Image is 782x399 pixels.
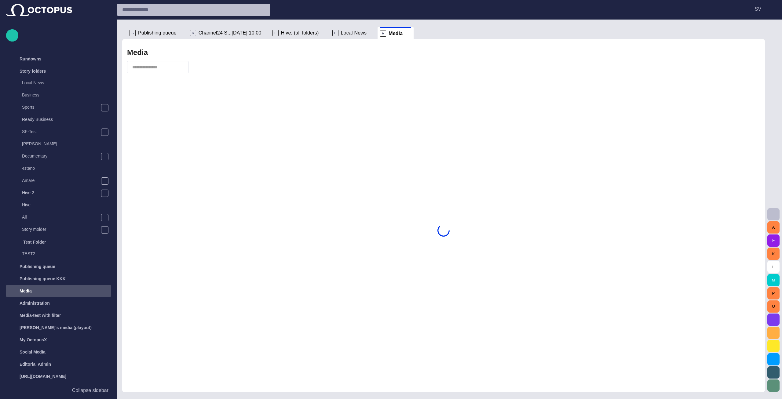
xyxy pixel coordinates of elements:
[6,384,111,397] button: Collapse sidebar
[6,285,111,297] div: Media
[330,27,378,39] div: FLocal News
[22,214,101,220] p: All
[10,212,111,224] div: All
[10,163,111,175] div: 4stano
[22,251,111,257] p: TEST2
[10,199,111,212] div: Hive
[22,177,101,183] p: Amare
[6,260,111,273] div: Publishing queue
[767,287,780,299] button: P
[6,53,111,384] ul: main menu
[20,325,92,331] p: [PERSON_NAME]'s media (playout)
[272,30,279,36] p: F
[22,165,111,171] p: 4stano
[10,114,111,126] div: Ready Business
[10,126,111,138] div: SF-Test
[22,92,111,98] p: Business
[6,370,111,383] div: [URL][DOMAIN_NAME]
[20,337,47,343] p: My OctopusX
[767,261,780,273] button: L
[10,187,111,199] div: Hive 2
[10,248,111,260] div: TEST2
[22,116,111,122] p: Ready Business
[10,138,111,151] div: [PERSON_NAME]
[10,89,111,102] div: Business
[6,309,111,321] div: Media-test with filter
[767,221,780,234] button: A
[20,56,42,62] p: Rundowns
[10,77,111,89] div: Local News
[199,30,261,36] span: Channel24 S...[DATE] 10:00
[6,4,72,16] img: Octopus News Room
[767,248,780,260] button: K
[341,30,367,36] span: Local News
[22,80,111,86] p: Local News
[270,27,330,39] div: FHive: (all folders)
[20,263,55,270] p: Publishing queue
[767,234,780,247] button: F
[127,48,148,57] h2: Media
[22,141,111,147] p: [PERSON_NAME]
[190,30,196,36] p: R
[130,30,136,36] p: S
[332,30,338,36] p: F
[380,31,386,37] p: M
[20,349,46,355] p: Social Media
[20,312,61,318] p: Media-test with filter
[22,104,101,110] p: Sports
[281,30,319,36] span: Hive: (all folders)
[767,300,780,313] button: U
[138,30,177,36] span: Publishing queue
[755,5,761,13] p: S V
[20,68,46,74] p: Story folders
[72,387,108,394] p: Collapse sidebar
[20,300,50,306] p: Administration
[127,27,188,39] div: SPublishing queue
[767,274,780,286] button: M
[10,224,111,236] div: Story molder
[378,27,414,39] div: MMedia
[22,190,101,196] p: Hive 2
[188,27,270,39] div: RChannel24 S...[DATE] 10:00
[10,102,111,114] div: Sports
[20,276,66,282] p: Publishing queue KKK
[750,4,778,15] button: SV
[6,321,111,334] div: [PERSON_NAME]'s media (playout)
[20,288,32,294] p: Media
[22,202,111,208] p: Hive
[20,361,51,367] p: Editorial Admin
[10,175,111,187] div: Amare
[23,239,46,245] p: Test Folder
[10,151,111,163] div: Documentary
[389,31,403,37] span: Media
[22,129,101,135] p: SF-Test
[22,226,101,232] p: Story molder
[22,153,101,159] p: Documentary
[20,373,66,379] p: [URL][DOMAIN_NAME]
